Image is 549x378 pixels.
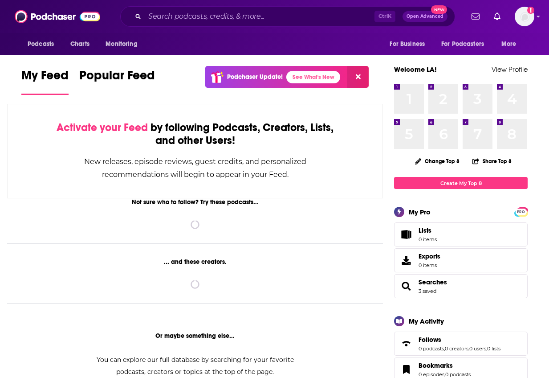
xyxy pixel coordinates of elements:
[28,38,54,50] span: Podcasts
[435,36,497,53] button: open menu
[516,208,526,215] a: PRO
[79,68,155,95] a: Popular Feed
[227,73,283,81] p: Podchaser Update!
[52,155,338,181] div: New releases, episode reviews, guest credits, and personalized recommendations will begin to appe...
[419,371,444,378] a: 0 episodes
[515,7,534,26] span: Logged in as laprteam
[419,288,436,294] a: 3 saved
[397,337,415,350] a: Follows
[7,258,383,266] div: ... and these creators.
[397,280,415,292] a: Searches
[394,222,528,247] a: Lists
[419,262,440,268] span: 0 items
[21,36,65,53] button: open menu
[515,7,534,26] img: User Profile
[515,7,534,26] button: Show profile menu
[419,226,437,234] span: Lists
[410,156,465,167] button: Change Top 8
[403,11,447,22] button: Open AdvancedNew
[394,274,528,298] span: Searches
[57,121,148,134] span: Activate your Feed
[407,14,443,19] span: Open Advanced
[487,345,500,352] a: 0 lists
[70,38,89,50] span: Charts
[445,345,468,352] a: 0 creators
[527,7,534,14] svg: Add a profile image
[419,336,500,344] a: Follows
[409,208,431,216] div: My Pro
[419,226,431,234] span: Lists
[419,252,440,260] span: Exports
[120,6,455,27] div: Search podcasts, credits, & more...
[7,198,383,206] div: Not sure who to follow? Try these podcasts...
[419,345,444,352] a: 0 podcasts
[468,9,483,24] a: Show notifications dropdown
[394,177,528,189] a: Create My Top 8
[397,254,415,267] span: Exports
[486,345,487,352] span: ,
[419,336,441,344] span: Follows
[79,68,155,88] span: Popular Feed
[419,278,447,286] a: Searches
[397,363,415,376] a: Bookmarks
[419,362,453,370] span: Bookmarks
[85,354,305,378] div: You can explore our full database by searching for your favorite podcasts, creators or topics at ...
[7,332,383,340] div: Or maybe something else...
[52,121,338,147] div: by following Podcasts, Creators, Lists, and other Users!
[390,38,425,50] span: For Business
[472,152,512,170] button: Share Top 8
[501,38,516,50] span: More
[383,36,436,53] button: open menu
[431,5,447,14] span: New
[444,345,445,352] span: ,
[106,38,137,50] span: Monitoring
[394,65,437,74] a: Welcome LA!
[394,332,528,356] span: Follows
[286,71,340,83] a: See What's New
[492,65,528,74] a: View Profile
[445,371,471,378] a: 0 podcasts
[21,68,69,95] a: My Feed
[495,36,528,53] button: open menu
[397,228,415,241] span: Lists
[469,345,486,352] a: 0 users
[394,248,528,272] a: Exports
[374,11,395,22] span: Ctrl K
[99,36,149,53] button: open menu
[15,8,100,25] img: Podchaser - Follow, Share and Rate Podcasts
[490,9,504,24] a: Show notifications dropdown
[409,317,444,325] div: My Activity
[419,236,437,242] span: 0 items
[21,68,69,88] span: My Feed
[419,362,471,370] a: Bookmarks
[145,9,374,24] input: Search podcasts, credits, & more...
[65,36,95,53] a: Charts
[441,38,484,50] span: For Podcasters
